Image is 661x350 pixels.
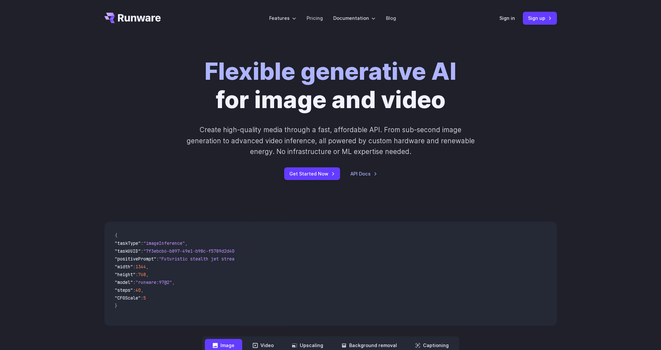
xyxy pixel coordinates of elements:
[350,170,377,177] a: API Docs
[115,256,156,262] span: "positivePrompt"
[115,264,133,270] span: "width"
[143,248,242,254] span: "7f3ebcb6-b897-49e1-b98c-f5789d2d40d7"
[186,124,475,157] p: Create high-quality media through a fast, affordable API. From sub-second image generation to adv...
[156,256,159,262] span: :
[115,295,141,301] span: "CFGScale"
[172,279,175,285] span: ,
[499,14,515,22] a: Sign in
[143,295,146,301] span: 5
[205,57,456,86] strong: Flexible generative AI
[269,14,296,22] label: Features
[133,264,136,270] span: :
[115,303,117,309] span: }
[141,240,143,246] span: :
[307,14,323,22] a: Pricing
[115,248,141,254] span: "taskUUID"
[136,272,138,277] span: :
[133,287,136,293] span: :
[104,13,161,23] a: Go to /
[136,279,172,285] span: "runware:97@2"
[146,264,149,270] span: ,
[115,279,133,285] span: "model"
[141,287,143,293] span: ,
[523,12,557,24] a: Sign up
[115,272,136,277] span: "height"
[159,256,396,262] span: "Futuristic stealth jet streaking through a neon-lit cityscape with glowing purple exhaust"
[115,240,141,246] span: "taskType"
[136,264,146,270] span: 1344
[115,232,117,238] span: {
[386,14,396,22] a: Blog
[136,287,141,293] span: 40
[146,272,149,277] span: ,
[133,279,136,285] span: :
[141,248,143,254] span: :
[205,57,456,114] h1: for image and video
[141,295,143,301] span: :
[185,240,188,246] span: ,
[115,287,133,293] span: "steps"
[143,240,185,246] span: "imageInference"
[138,272,146,277] span: 768
[284,167,340,180] a: Get Started Now
[333,14,376,22] label: Documentation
